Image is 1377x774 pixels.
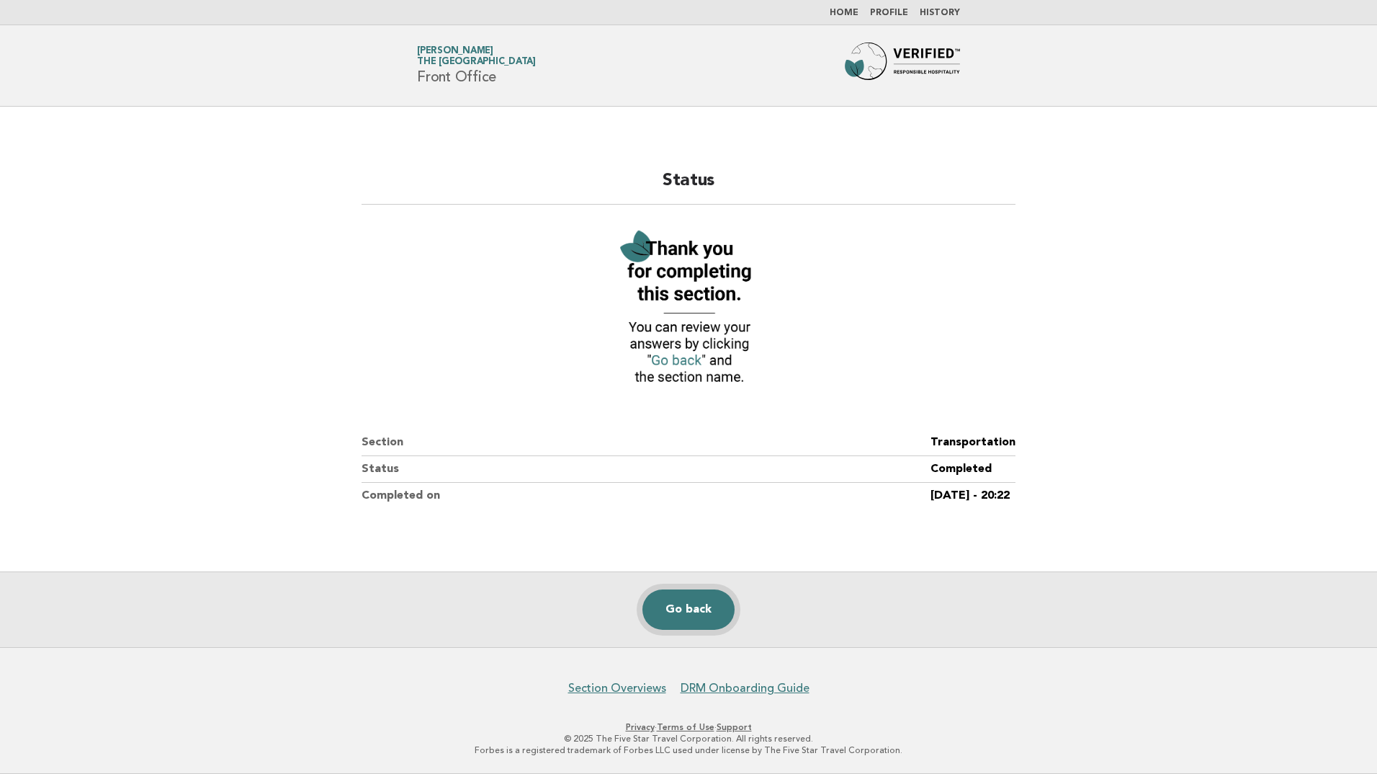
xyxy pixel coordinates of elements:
p: Forbes is a registered trademark of Forbes LLC used under license by The Five Star Travel Corpora... [248,744,1129,756]
span: The [GEOGRAPHIC_DATA] [417,58,536,67]
img: Verified [609,222,768,395]
h2: Status [362,169,1015,205]
p: © 2025 The Five Star Travel Corporation. All rights reserved. [248,733,1129,744]
dd: Transportation [930,430,1015,456]
dt: Section [362,430,930,456]
dt: Completed on [362,483,930,509]
a: Profile [870,9,908,17]
a: Go back [642,590,735,630]
a: Terms of Use [657,722,714,732]
h1: Front Office [417,47,536,84]
a: Section Overviews [568,681,666,695]
a: DRM Onboarding Guide [681,681,809,695]
dd: Completed [930,456,1015,483]
dt: Status [362,456,930,483]
a: History [920,9,960,17]
a: Home [830,9,858,17]
a: [PERSON_NAME]The [GEOGRAPHIC_DATA] [417,46,536,66]
p: · · [248,721,1129,733]
a: Support [717,722,752,732]
dd: [DATE] - 20:22 [930,483,1015,509]
img: Forbes Travel Guide [845,43,960,89]
a: Privacy [626,722,655,732]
